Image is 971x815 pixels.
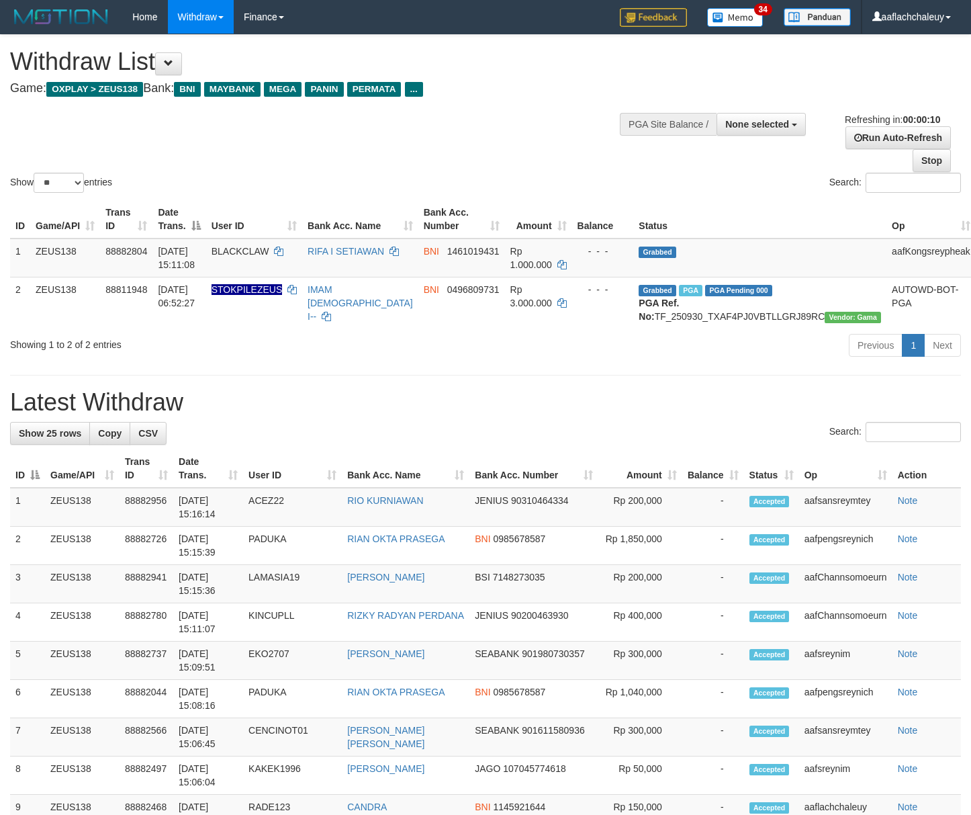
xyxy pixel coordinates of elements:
span: Accepted [749,496,790,507]
th: Op: activate to sort column ascending [799,449,892,488]
span: Vendor URL: https://trx31.1velocity.biz [825,312,881,323]
span: OXPLAY > ZEUS138 [46,82,143,97]
span: MEGA [264,82,302,97]
span: Nama rekening ada tanda titik/strip, harap diedit [212,284,283,295]
td: [DATE] 15:06:04 [173,757,243,795]
td: [DATE] 15:08:16 [173,680,243,718]
h1: Latest Withdraw [10,389,961,416]
span: Copy [98,428,122,439]
span: [DATE] 06:52:27 [158,284,195,308]
span: Copy 901611580936 to clipboard [522,725,584,736]
td: 7 [10,718,45,757]
td: 88882044 [120,680,173,718]
span: Show 25 rows [19,428,81,439]
div: - - - [577,245,629,258]
td: 88882737 [120,642,173,680]
a: 1 [902,334,925,357]
button: None selected [716,113,806,136]
td: 4 [10,603,45,642]
td: TF_250930_TXAF4PJ0VBTLLGRJ89RC [633,277,886,329]
a: Note [898,495,918,506]
span: Copy 1461019431 to clipboard [447,246,500,257]
div: - - - [577,283,629,296]
td: - [682,603,744,642]
span: 88811948 [105,284,147,295]
th: ID [10,200,30,239]
span: Accepted [749,649,790,660]
th: Amount: activate to sort column ascending [505,200,572,239]
th: Game/API: activate to sort column ascending [45,449,120,488]
td: aafpengsreynich [799,680,892,718]
td: 1 [10,488,45,527]
input: Search: [866,422,961,442]
span: SEABANK [475,725,519,736]
th: Status: activate to sort column ascending [744,449,799,488]
td: CENCINOT01 [243,718,342,757]
td: 88882956 [120,488,173,527]
td: ZEUS138 [45,642,120,680]
span: Copy 107045774618 to clipboard [503,763,565,774]
span: JAGO [475,763,500,774]
td: 3 [10,565,45,603]
span: Grabbed [639,247,676,258]
td: 5 [10,642,45,680]
b: PGA Ref. No: [639,298,679,322]
span: BLACKCLAW [212,246,269,257]
td: Rp 1,040,000 [598,680,682,718]
a: RIAN OKTA PRASEGA [347,533,445,544]
td: 88882497 [120,757,173,795]
h4: Game: Bank: [10,82,634,95]
a: CSV [130,422,167,445]
td: PADUKA [243,680,342,718]
td: Rp 200,000 [598,488,682,527]
th: Date Trans.: activate to sort column ascending [173,449,243,488]
td: ZEUS138 [45,488,120,527]
span: PERMATA [347,82,402,97]
label: Search: [829,422,961,442]
th: User ID: activate to sort column ascending [243,449,342,488]
img: Button%20Memo.svg [707,8,764,27]
span: Accepted [749,572,790,584]
td: [DATE] 15:09:51 [173,642,243,680]
a: Previous [849,334,903,357]
span: Accepted [749,687,790,699]
span: BNI [475,802,490,812]
a: [PERSON_NAME] [347,763,424,774]
strong: 00:00:10 [903,114,940,125]
th: Bank Acc. Number: activate to sort column ascending [469,449,598,488]
span: BSI [475,572,490,583]
img: panduan.png [784,8,851,26]
td: ZEUS138 [45,603,120,642]
a: Note [898,572,918,583]
td: KINCUPLL [243,603,342,642]
td: 88882726 [120,527,173,565]
td: 2 [10,527,45,565]
label: Show entries [10,173,112,193]
a: Note [898,533,918,544]
td: - [682,718,744,757]
a: [PERSON_NAME] [347,572,424,583]
a: Note [898,610,918,621]
span: MAYBANK [204,82,261,97]
a: IMAM [DEMOGRAPHIC_DATA] I-- [308,284,413,322]
th: Balance: activate to sort column ascending [682,449,744,488]
td: Rp 1,850,000 [598,527,682,565]
img: Feedback.jpg [620,8,687,27]
span: BNI [475,533,490,544]
span: Copy 0985678587 to clipboard [494,533,546,544]
td: ZEUS138 [30,239,100,277]
span: Copy 90310464334 to clipboard [511,495,569,506]
td: - [682,680,744,718]
div: PGA Site Balance / [620,113,716,136]
th: Action [892,449,961,488]
span: Marked by aafsreyleap [679,285,702,296]
span: Copy 901980730357 to clipboard [522,648,584,659]
td: aafsansreymtey [799,718,892,757]
td: EKO2707 [243,642,342,680]
td: ZEUS138 [45,680,120,718]
th: Bank Acc. Name: activate to sort column ascending [342,449,469,488]
a: [PERSON_NAME] [347,648,424,659]
a: [PERSON_NAME] [PERSON_NAME] [347,725,424,749]
td: ACEZ22 [243,488,342,527]
span: BNI [424,284,439,295]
